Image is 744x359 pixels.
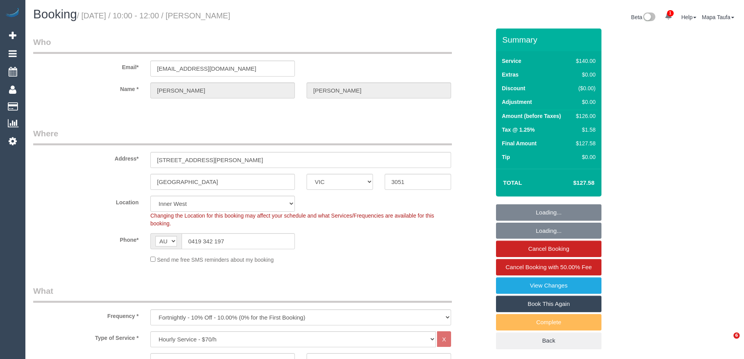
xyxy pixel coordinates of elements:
[33,7,77,21] span: Booking
[550,180,594,186] h4: $127.58
[717,332,736,351] iframe: Intercom live chat
[502,126,535,134] label: Tax @ 1.25%
[631,14,655,20] a: Beta
[502,98,532,106] label: Adjustment
[182,233,295,249] input: Phone*
[573,71,596,79] div: $0.00
[496,259,601,275] a: Cancel Booking with 50.00% Fee
[573,98,596,106] div: $0.00
[307,82,451,98] input: Last Name*
[506,264,592,270] span: Cancel Booking with 50.00% Fee
[385,174,451,190] input: Post Code*
[5,8,20,19] img: Automaid Logo
[733,332,740,339] span: 6
[27,196,145,206] label: Location
[150,174,295,190] input: Suburb*
[33,36,452,54] legend: Who
[573,139,596,147] div: $127.58
[27,82,145,93] label: Name *
[502,84,525,92] label: Discount
[150,213,434,227] span: Changing the Location for this booking may affect your schedule and what Services/Frequencies are...
[502,71,519,79] label: Extras
[496,241,601,257] a: Cancel Booking
[27,61,145,71] label: Email*
[681,14,696,20] a: Help
[27,233,145,244] label: Phone*
[502,153,510,161] label: Tip
[27,331,145,342] label: Type of Service *
[702,14,734,20] a: Mapa Taufa
[642,13,655,23] img: New interface
[573,112,596,120] div: $126.00
[573,57,596,65] div: $140.00
[27,152,145,163] label: Address*
[661,8,676,25] a: 1
[150,61,295,77] input: Email*
[496,332,601,349] a: Back
[157,257,274,263] span: Send me free SMS reminders about my booking
[33,128,452,145] legend: Where
[573,126,596,134] div: $1.58
[573,84,596,92] div: ($0.00)
[502,112,561,120] label: Amount (before Taxes)
[667,10,674,16] span: 1
[496,277,601,294] a: View Changes
[496,296,601,312] a: Book This Again
[27,309,145,320] label: Frequency *
[502,35,598,44] h3: Summary
[150,82,295,98] input: First Name*
[77,11,230,20] small: / [DATE] / 10:00 - 12:00 / [PERSON_NAME]
[502,57,521,65] label: Service
[573,153,596,161] div: $0.00
[33,285,452,303] legend: What
[502,139,537,147] label: Final Amount
[503,179,522,186] strong: Total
